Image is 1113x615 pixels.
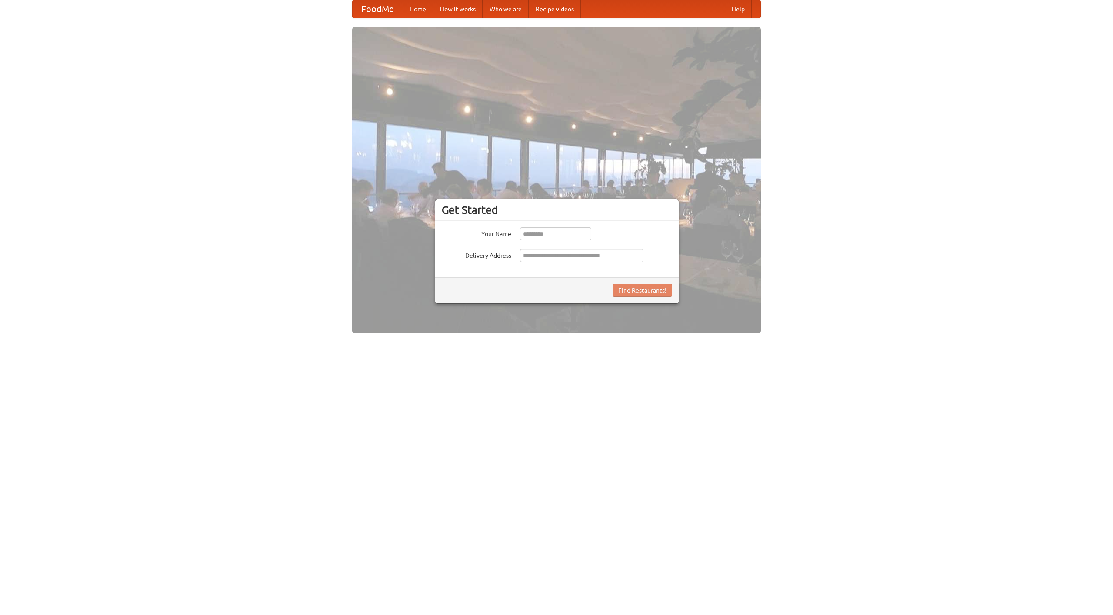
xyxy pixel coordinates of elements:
a: FoodMe [353,0,403,18]
a: Help [725,0,752,18]
label: Your Name [442,227,511,238]
a: Who we are [483,0,529,18]
a: Recipe videos [529,0,581,18]
button: Find Restaurants! [613,284,672,297]
h3: Get Started [442,203,672,216]
a: Home [403,0,433,18]
a: How it works [433,0,483,18]
label: Delivery Address [442,249,511,260]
